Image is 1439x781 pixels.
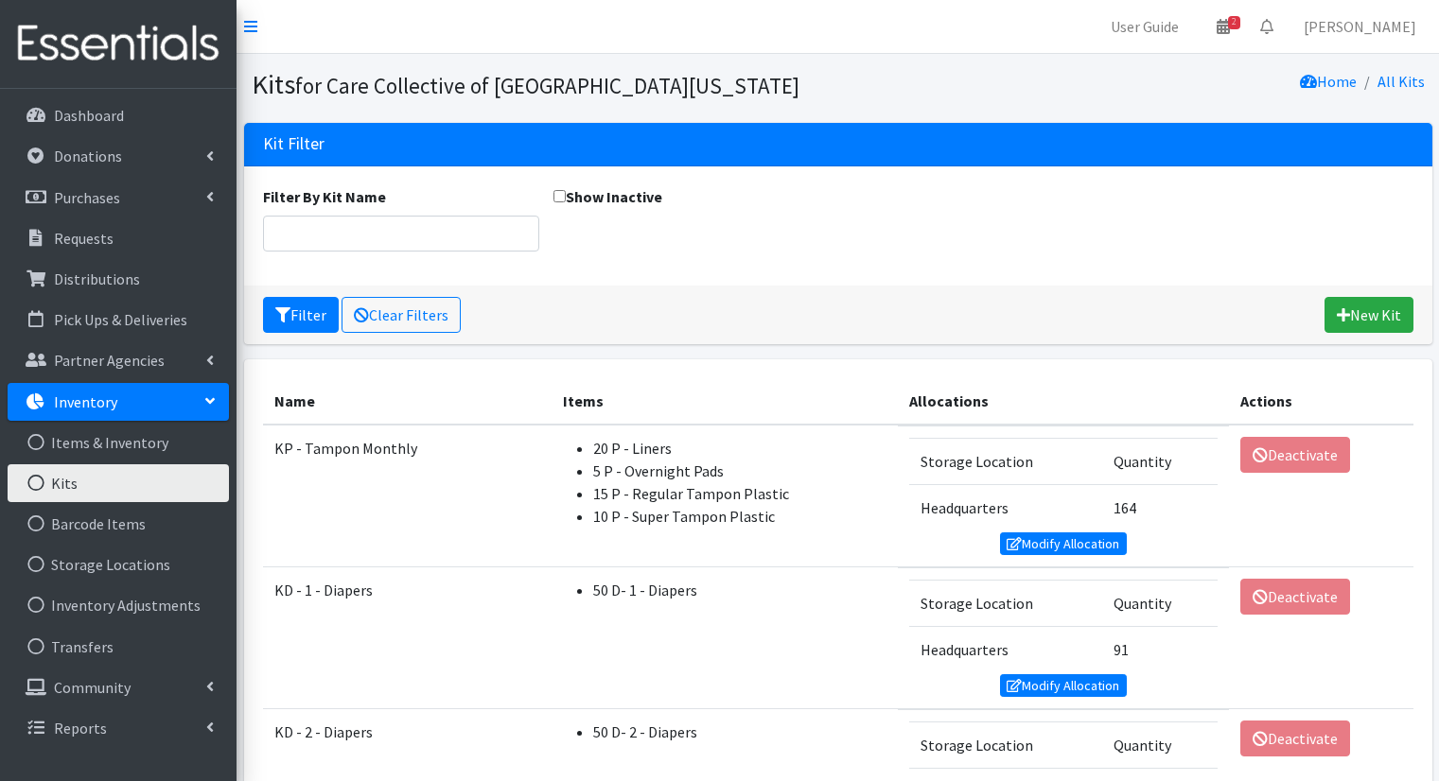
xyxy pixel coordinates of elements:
[8,505,229,543] a: Barcode Items
[54,678,131,697] p: Community
[263,185,386,208] label: Filter By Kit Name
[263,425,553,567] td: KP - Tampon Monthly
[1000,532,1127,555] a: Modify Allocation
[8,219,229,257] a: Requests
[1102,580,1218,626] td: Quantity
[1202,8,1245,45] a: 2
[8,464,229,502] a: Kits
[1000,674,1127,697] a: Modify Allocation
[1096,8,1194,45] a: User Guide
[54,106,124,125] p: Dashboard
[1102,438,1218,484] td: Quantity
[8,709,229,747] a: Reports
[8,12,229,76] img: HumanEssentials
[8,546,229,583] a: Storage Locations
[1229,378,1413,425] th: Actions
[295,72,799,99] small: for Care Collective of [GEOGRAPHIC_DATA][US_STATE]
[263,134,325,154] h3: Kit Filter
[8,668,229,706] a: Community
[553,190,566,202] input: Show Inactive
[898,378,1229,425] th: Allocations
[909,580,1103,626] td: Storage Location
[593,720,886,743] li: 50 D- 2 - Diapers
[54,269,140,288] p: Distributions
[8,301,229,338] a: Pick Ups & Deliveries
[1325,297,1413,333] a: New Kit
[909,438,1103,484] td: Storage Location
[1378,72,1425,91] a: All Kits
[8,628,229,666] a: Transfers
[553,185,662,208] label: Show Inactive
[593,482,886,505] li: 15 P - Regular Tampon Plastic
[1228,16,1240,29] span: 2
[54,147,122,165] p: Donations
[54,392,117,411] p: Inventory
[593,579,886,601] li: 50 D- 1 - Diapers
[252,68,832,101] h1: Kits
[8,383,229,421] a: Inventory
[263,297,339,333] button: Filter
[593,505,886,528] li: 10 P - Super Tampon Plastic
[54,229,114,248] p: Requests
[593,460,886,482] li: 5 P - Overnight Pads
[54,719,107,738] p: Reports
[54,351,165,370] p: Partner Agencies
[54,310,187,329] p: Pick Ups & Deliveries
[1102,626,1218,672] td: 91
[263,378,553,425] th: Name
[8,260,229,298] a: Distributions
[593,437,886,460] li: 20 P - Liners
[909,626,1103,672] td: Headquarters
[8,586,229,624] a: Inventory Adjustments
[909,484,1103,530] td: Headquarters
[8,179,229,217] a: Purchases
[1102,721,1218,768] td: Quantity
[8,96,229,134] a: Dashboard
[1300,72,1357,91] a: Home
[263,567,553,709] td: KD - 1 - Diapers
[342,297,461,333] a: Clear Filters
[552,378,897,425] th: Items
[8,137,229,175] a: Donations
[8,424,229,461] a: Items & Inventory
[909,721,1103,768] td: Storage Location
[1289,8,1431,45] a: [PERSON_NAME]
[1102,484,1218,530] td: 164
[8,341,229,379] a: Partner Agencies
[54,188,120,207] p: Purchases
